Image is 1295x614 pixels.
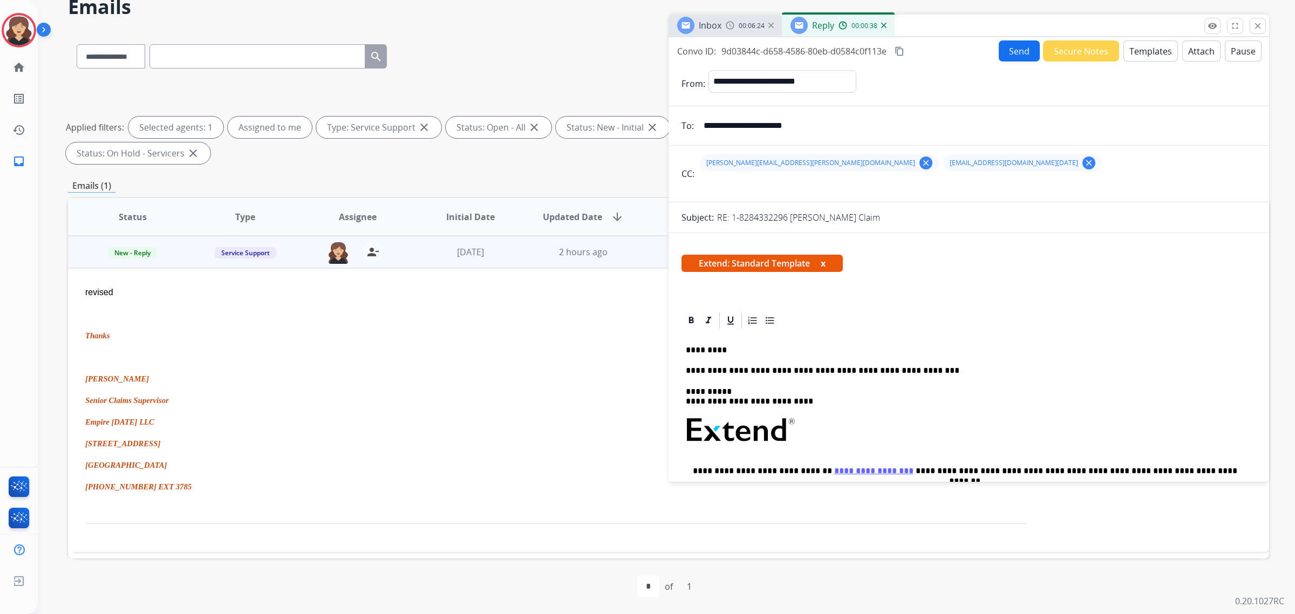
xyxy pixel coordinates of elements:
[559,246,608,258] span: 2 hours ago
[85,286,1027,299] p: revised
[446,210,495,223] span: Initial Date
[235,210,255,223] span: Type
[921,158,931,168] mat-icon: clear
[85,418,154,426] span: Empire [DATE] LLC
[108,247,157,258] span: New - Reply
[12,61,25,74] mat-icon: home
[745,312,761,329] div: Ordered List
[999,40,1040,62] button: Send
[706,159,915,167] span: [PERSON_NAME][EMAIL_ADDRESS][PERSON_NAME][DOMAIN_NAME]
[85,396,169,405] span: Senior Claims Supervisor
[446,117,551,138] div: Status: Open - All
[1230,21,1240,31] mat-icon: fullscreen
[1225,40,1262,62] button: Pause
[85,482,192,491] span: [PHONE_NUMBER] EXT 3785
[339,210,377,223] span: Assignee
[187,147,200,160] mat-icon: close
[418,121,431,134] mat-icon: close
[12,92,25,105] mat-icon: list_alt
[1208,21,1217,31] mat-icon: remove_red_eye
[821,257,826,270] button: x
[85,331,110,340] span: Thanks
[12,155,25,168] mat-icon: inbox
[611,210,624,223] mat-icon: arrow_downward
[68,179,115,193] p: Emails (1)
[681,77,705,90] p: From:
[950,159,1078,167] span: [EMAIL_ADDRESS][DOMAIN_NAME][DATE]
[678,576,700,597] div: 1
[556,117,670,138] div: Status: New - Initial
[681,255,843,272] span: Extend: Standard Template
[1043,40,1119,62] button: Secure Notes
[700,312,717,329] div: Italic
[665,580,673,593] div: of
[1253,21,1263,31] mat-icon: close
[457,246,484,258] span: [DATE]
[895,46,904,56] mat-icon: content_copy
[681,119,694,132] p: To:
[328,241,349,264] img: agent-avatar
[85,439,160,448] span: [STREET_ADDRESS]
[543,210,602,223] span: Updated Date
[215,247,276,258] span: Service Support
[646,121,659,134] mat-icon: close
[370,50,383,63] mat-icon: search
[66,121,124,134] p: Applied filters:
[1084,158,1094,168] mat-icon: clear
[681,167,694,180] p: CC:
[683,312,699,329] div: Bold
[85,461,167,469] span: [GEOGRAPHIC_DATA]
[812,19,834,31] span: Reply
[85,374,149,383] span: [PERSON_NAME]
[119,210,147,223] span: Status
[528,121,541,134] mat-icon: close
[699,19,721,31] span: Inbox
[1182,40,1221,62] button: Attach
[12,124,25,137] mat-icon: history
[721,45,887,57] span: 9d03844c-d658-4586-80eb-d0584c0f113e
[681,211,714,224] p: Subject:
[1123,40,1178,62] button: Templates
[316,117,441,138] div: Type: Service Support
[762,312,778,329] div: Bullet List
[677,45,716,58] p: Convo ID:
[739,22,765,30] span: 00:06:24
[366,245,379,258] mat-icon: person_remove
[851,22,877,30] span: 00:00:38
[228,117,312,138] div: Assigned to me
[1235,595,1284,608] p: 0.20.1027RC
[723,312,739,329] div: Underline
[4,15,34,45] img: avatar
[128,117,223,138] div: Selected agents: 1
[66,142,210,164] div: Status: On Hold - Servicers
[717,211,880,224] p: RE: 1-8284332296 [PERSON_NAME] Claim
